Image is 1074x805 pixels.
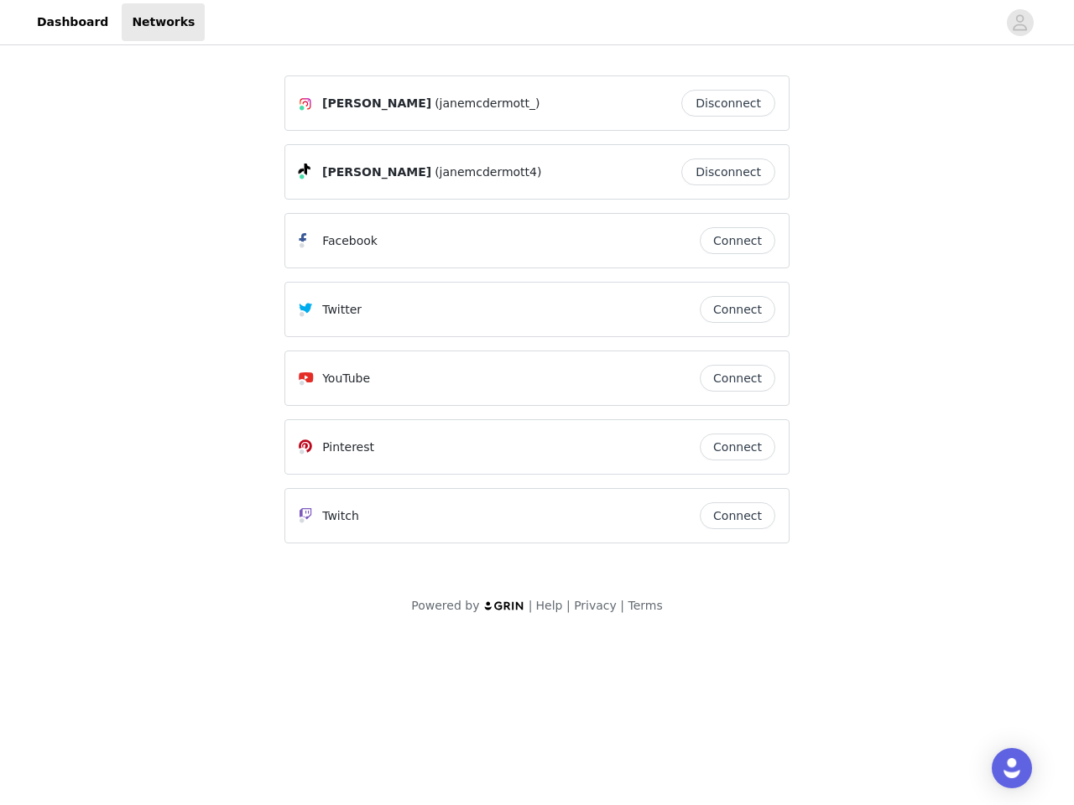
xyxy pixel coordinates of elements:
[992,748,1032,788] div: Open Intercom Messenger
[27,3,118,41] a: Dashboard
[322,301,362,319] p: Twitter
[435,95,540,112] span: (janemcdermott_)
[681,90,775,117] button: Disconnect
[411,599,479,612] span: Powered by
[322,439,374,456] p: Pinterest
[574,599,617,612] a: Privacy
[322,164,431,181] span: [PERSON_NAME]
[322,507,359,525] p: Twitch
[700,296,775,323] button: Connect
[483,600,525,611] img: logo
[628,599,662,612] a: Terms
[700,227,775,254] button: Connect
[700,434,775,460] button: Connect
[299,97,312,111] img: Instagram Icon
[700,502,775,529] button: Connect
[435,164,541,181] span: (janemcdermott4)
[529,599,533,612] span: |
[620,599,624,612] span: |
[322,232,378,250] p: Facebook
[122,3,205,41] a: Networks
[681,158,775,185] button: Disconnect
[322,370,370,387] p: YouTube
[566,599,571,612] span: |
[700,365,775,392] button: Connect
[1012,9,1028,36] div: avatar
[536,599,563,612] a: Help
[322,95,431,112] span: [PERSON_NAME]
